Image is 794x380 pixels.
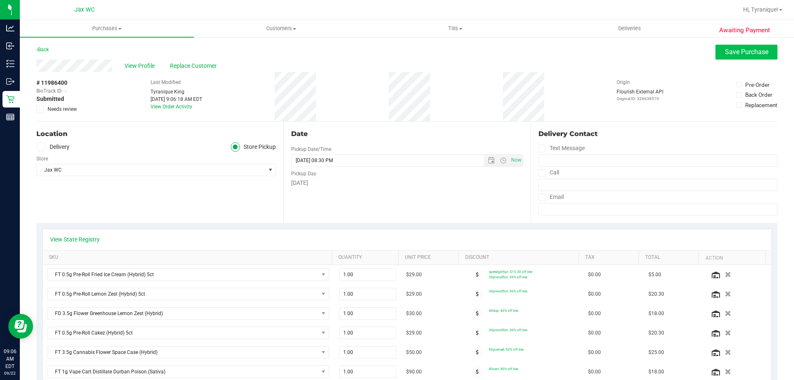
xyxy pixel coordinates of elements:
span: FT 0.5g Pre-Roll Lemon Zest (Hybrid) 5ct [48,288,318,300]
span: $18.00 [648,310,664,318]
span: 50premall: 50% off line [489,347,524,351]
span: NO DATA FOUND [48,268,329,281]
input: 1.00 [340,366,396,378]
span: $20.30 [648,329,664,337]
span: Jax WC [74,6,95,13]
span: $20.30 [648,290,664,298]
iframe: Resource center [8,314,33,339]
div: Replacement [745,101,777,109]
span: NO DATA FOUND [48,288,329,300]
span: Open the time view [496,157,510,164]
span: Deliveries [607,25,652,32]
label: Pickup Day [291,170,316,177]
input: Format: (999) 999-9999 [538,179,777,191]
span: $50.00 [406,349,422,356]
p: 09/22 [4,370,16,376]
span: NO DATA FOUND [48,366,329,378]
div: [DATE] [291,179,523,187]
span: Tills [368,25,542,32]
span: $90.00 [406,368,422,376]
th: Action [698,251,765,265]
inline-svg: Reports [6,113,14,121]
label: Store [36,155,48,163]
span: NO DATA FOUND [48,307,329,320]
span: $29.00 [406,329,422,337]
p: Original ID: 326638570 [617,96,663,102]
span: $25.00 [648,349,664,356]
div: [DATE] 9:06:18 AM EDT [151,96,202,103]
span: Set Current date [509,154,523,166]
span: $30.00 [406,310,422,318]
span: Open the date view [484,157,498,164]
span: $0.00 [588,290,601,298]
input: 1.00 [340,327,396,339]
div: Pre-Order [745,81,770,89]
inline-svg: Retail [6,95,14,103]
span: Customers [194,25,368,32]
a: Tax [585,254,636,261]
a: Discount [465,254,576,261]
a: Customers [194,20,368,37]
span: NO DATA FOUND [48,346,329,358]
label: Delivery [36,142,69,152]
label: Email [538,191,564,203]
label: Text Message [538,142,585,154]
div: Tyranique King [151,88,202,96]
span: 30preroll5ct: 30% off line [489,275,527,279]
span: $29.00 [406,271,422,279]
input: 1.00 [340,308,396,319]
span: FT 0.5g Pre-Roll Cakez (Hybrid) 5ct [48,327,318,339]
inline-svg: Inventory [6,60,14,68]
span: Save Purchase [725,48,768,56]
input: 1.00 [340,288,396,300]
span: Hi, Tyranique! [743,6,778,13]
span: $0.00 [588,368,601,376]
inline-svg: Outbound [6,77,14,86]
a: Total [645,254,696,261]
a: Tills [368,20,542,37]
span: $18.00 [648,368,664,376]
span: FD 3.5g Flower Greenhouse Lemon Zest (Hybrid) [48,308,318,319]
span: FT 3.5g Cannabis Flower Space Case (Hybrid) [48,347,318,358]
input: 1.00 [340,269,396,280]
span: $0.00 [588,349,601,356]
span: $0.00 [588,329,601,337]
span: 30preroll5ct: 30% off line [489,289,527,293]
inline-svg: Inbound [6,42,14,50]
label: Last Modified [151,79,181,86]
span: View Profile [124,62,158,70]
p: 09:06 AM EDT [4,348,16,370]
span: Awaiting Payment [719,26,770,35]
span: FT 1g Vape Cart Distillate Durban Poison (Sativa) [48,366,318,378]
a: SKU [49,254,329,261]
span: $5.00 [648,271,661,279]
span: # 11986400 [36,79,67,87]
div: Flourish External API [617,88,663,102]
span: $0.00 [588,271,601,279]
span: select [265,164,275,176]
a: Back [36,47,49,53]
label: Origin [617,79,630,86]
span: NO DATA FOUND [48,327,329,339]
a: View Order Activity [151,104,192,110]
span: $0.00 [588,310,601,318]
input: Format: (999) 999-9999 [538,154,777,167]
span: Jax WC [37,164,265,176]
span: 40dep: 40% off line [489,308,518,313]
span: - [65,87,66,95]
span: spendget5pr: $15.30 off line [489,270,532,274]
label: Pickup Date/Time [291,146,331,153]
span: 30preroll5ct: 30% off line [489,328,527,332]
span: 80cart: 80% off line [489,367,518,371]
button: Save Purchase [715,45,777,60]
span: Needs review [48,105,77,113]
span: Submitted [36,95,64,103]
a: View State Registry [50,235,100,244]
label: Store Pickup [231,142,276,152]
span: FT 0.5g Pre-Roll Fried Ice Cream (Hybrid) 5ct [48,269,318,280]
span: BioTrack ID: [36,87,63,95]
div: Back Order [745,91,772,99]
label: Call [538,167,559,179]
input: 1.00 [340,347,396,358]
a: Unit Price [405,254,455,261]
